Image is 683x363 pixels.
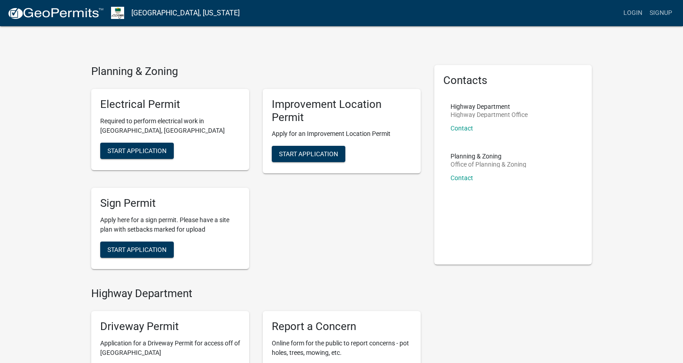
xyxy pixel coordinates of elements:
[107,246,167,253] span: Start Application
[100,320,240,333] h5: Driveway Permit
[443,74,583,87] h5: Contacts
[100,339,240,358] p: Application for a Driveway Permit for access off of [GEOGRAPHIC_DATA]
[107,147,167,154] span: Start Application
[131,5,240,21] a: [GEOGRAPHIC_DATA], [US_STATE]
[100,143,174,159] button: Start Application
[272,98,412,124] h5: Improvement Location Permit
[279,150,338,158] span: Start Application
[111,7,124,19] img: Morgan County, Indiana
[100,242,174,258] button: Start Application
[451,153,526,159] p: Planning & Zoning
[100,116,240,135] p: Required to perform electrical work in [GEOGRAPHIC_DATA], [GEOGRAPHIC_DATA]
[100,98,240,111] h5: Electrical Permit
[272,129,412,139] p: Apply for an Improvement Location Permit
[451,161,526,168] p: Office of Planning & Zoning
[91,65,421,78] h4: Planning & Zoning
[100,215,240,234] p: Apply here for a sign permit. Please have a site plan with setbacks marked for upload
[451,125,473,132] a: Contact
[91,287,421,300] h4: Highway Department
[100,197,240,210] h5: Sign Permit
[451,112,528,118] p: Highway Department Office
[451,174,473,181] a: Contact
[620,5,646,22] a: Login
[272,146,345,162] button: Start Application
[646,5,676,22] a: Signup
[272,339,412,358] p: Online form for the public to report concerns - pot holes, trees, mowing, etc.
[272,320,412,333] h5: Report a Concern
[451,103,528,110] p: Highway Department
